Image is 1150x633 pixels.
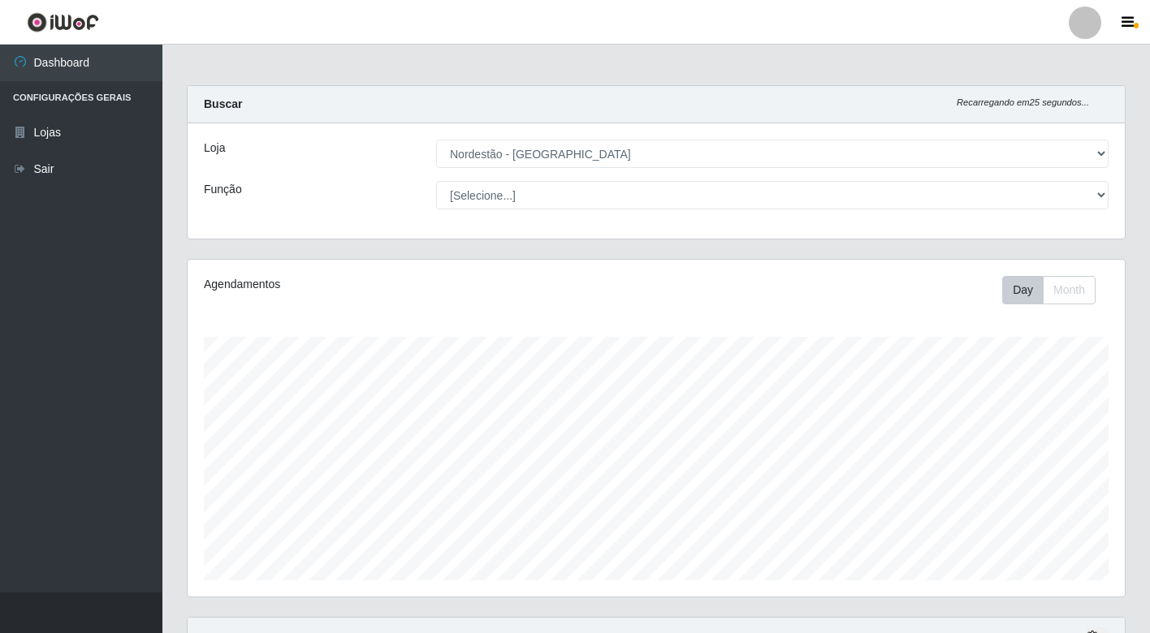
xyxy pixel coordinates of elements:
i: Recarregando em 25 segundos... [957,97,1089,107]
div: Agendamentos [204,276,567,293]
strong: Buscar [204,97,242,110]
img: CoreUI Logo [27,12,99,32]
label: Função [204,181,242,198]
div: First group [1002,276,1096,304]
button: Day [1002,276,1044,304]
label: Loja [204,140,225,157]
button: Month [1043,276,1096,304]
div: Toolbar with button groups [1002,276,1109,304]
